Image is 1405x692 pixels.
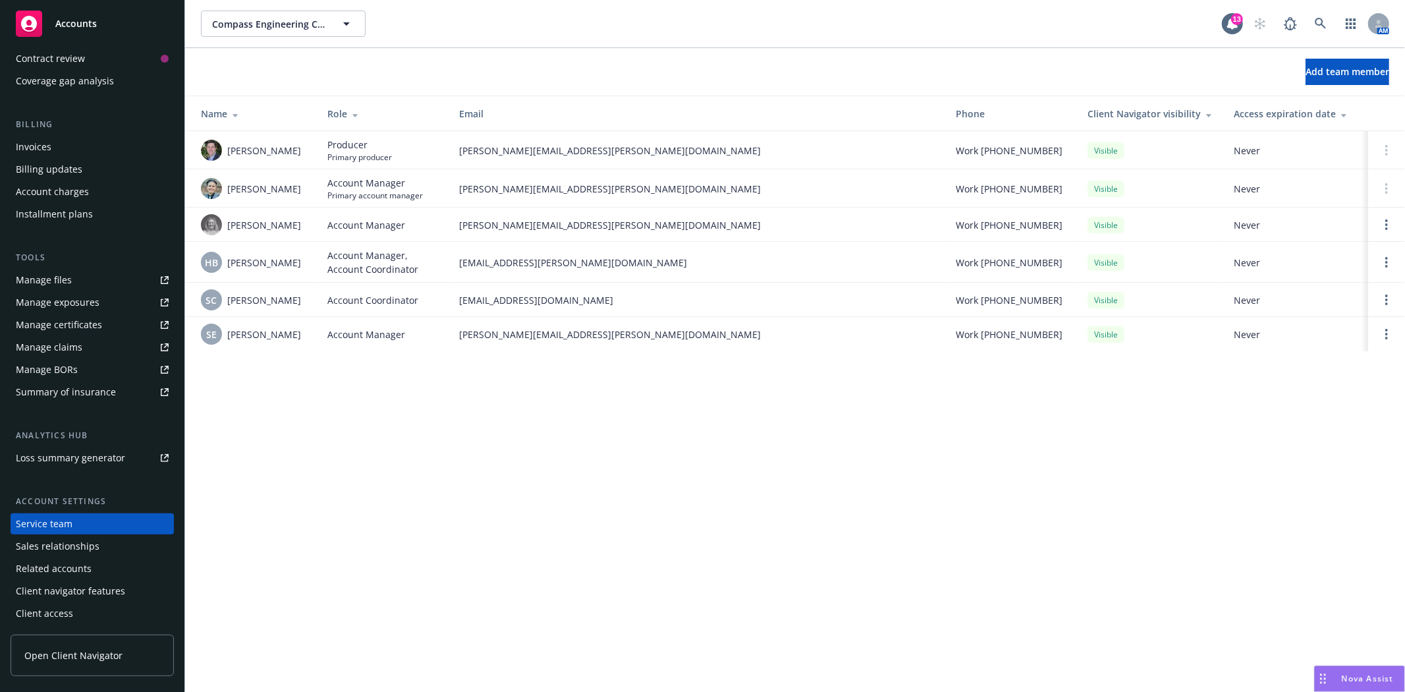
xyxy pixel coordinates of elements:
[459,182,935,196] span: [PERSON_NAME][EMAIL_ADDRESS][PERSON_NAME][DOMAIN_NAME]
[327,293,418,307] span: Account Coordinator
[1088,142,1124,159] div: Visible
[1234,144,1358,158] span: Never
[1088,107,1213,121] div: Client Navigator visibility
[327,218,405,232] span: Account Manager
[24,649,123,662] span: Open Client Navigator
[201,107,306,121] div: Name
[55,18,97,29] span: Accounts
[1277,11,1304,37] a: Report a Bug
[11,429,174,442] div: Analytics hub
[11,181,174,202] a: Account charges
[11,382,174,403] a: Summary of insurance
[11,558,174,579] a: Related accounts
[956,328,1062,341] span: Work [PHONE_NUMBER]
[1306,59,1389,85] button: Add team member
[11,581,174,602] a: Client navigator features
[1379,292,1394,308] a: Open options
[16,359,78,380] div: Manage BORs
[327,190,423,201] span: Primary account manager
[1234,107,1358,121] div: Access expiration date
[11,204,174,225] a: Installment plans
[327,107,438,121] div: Role
[1315,666,1331,691] div: Drag to move
[956,218,1062,232] span: Work [PHONE_NUMBER]
[1088,217,1124,233] div: Visible
[956,144,1062,158] span: Work [PHONE_NUMBER]
[1234,218,1358,232] span: Never
[1338,11,1364,37] a: Switch app
[11,5,174,42] a: Accounts
[1342,673,1394,684] span: Nova Assist
[11,513,174,534] a: Service team
[956,182,1062,196] span: Work [PHONE_NUMBER]
[11,447,174,469] a: Loss summary generator
[327,138,392,152] span: Producer
[1306,65,1389,78] span: Add team member
[1088,292,1124,308] div: Visible
[1234,182,1358,196] span: Never
[327,248,438,276] span: Account Manager, Account Coordinator
[16,447,125,469] div: Loss summary generator
[459,293,935,307] span: [EMAIL_ADDRESS][DOMAIN_NAME]
[201,214,222,235] img: photo
[201,178,222,199] img: photo
[1247,11,1273,37] a: Start snowing
[16,159,82,180] div: Billing updates
[16,558,92,579] div: Related accounts
[1088,254,1124,271] div: Visible
[327,176,423,190] span: Account Manager
[11,314,174,335] a: Manage certificates
[11,136,174,158] a: Invoices
[16,270,72,291] div: Manage files
[11,159,174,180] a: Billing updates
[227,256,301,270] span: [PERSON_NAME]
[11,536,174,557] a: Sales relationships
[459,107,935,121] div: Email
[16,337,82,358] div: Manage claims
[11,337,174,358] a: Manage claims
[11,603,174,624] a: Client access
[956,256,1062,270] span: Work [PHONE_NUMBER]
[1234,293,1358,307] span: Never
[11,48,174,69] a: Contract review
[11,251,174,264] div: Tools
[16,314,102,335] div: Manage certificates
[205,256,218,270] span: HB
[956,293,1062,307] span: Work [PHONE_NUMBER]
[201,11,366,37] button: Compass Engineering Contractors, Inc.
[16,71,114,92] div: Coverage gap analysis
[16,382,116,403] div: Summary of insurance
[11,292,174,313] a: Manage exposures
[16,536,99,557] div: Sales relationships
[1379,326,1394,342] a: Open options
[459,256,935,270] span: [EMAIL_ADDRESS][PERSON_NAME][DOMAIN_NAME]
[459,328,935,341] span: [PERSON_NAME][EMAIL_ADDRESS][PERSON_NAME][DOMAIN_NAME]
[16,292,99,313] div: Manage exposures
[16,581,125,602] div: Client navigator features
[1379,217,1394,233] a: Open options
[1234,328,1358,341] span: Never
[1088,326,1124,343] div: Visible
[1231,13,1243,25] div: 13
[16,204,93,225] div: Installment plans
[459,144,935,158] span: [PERSON_NAME][EMAIL_ADDRESS][PERSON_NAME][DOMAIN_NAME]
[201,140,222,161] img: photo
[459,218,935,232] span: [PERSON_NAME][EMAIL_ADDRESS][PERSON_NAME][DOMAIN_NAME]
[11,71,174,92] a: Coverage gap analysis
[212,17,326,31] span: Compass Engineering Contractors, Inc.
[1308,11,1334,37] a: Search
[227,328,301,341] span: [PERSON_NAME]
[11,118,174,131] div: Billing
[16,181,89,202] div: Account charges
[956,107,1066,121] div: Phone
[227,144,301,158] span: [PERSON_NAME]
[11,495,174,508] div: Account settings
[227,293,301,307] span: [PERSON_NAME]
[16,48,85,69] div: Contract review
[1088,181,1124,197] div: Visible
[206,293,217,307] span: SC
[16,136,51,158] div: Invoices
[11,359,174,380] a: Manage BORs
[206,328,217,341] span: SE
